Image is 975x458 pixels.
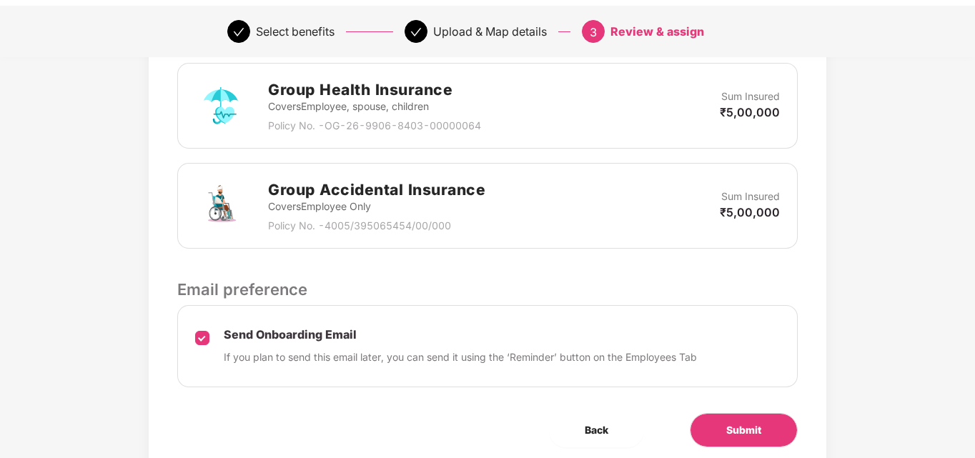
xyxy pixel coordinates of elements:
span: Back [585,422,608,438]
p: If you plan to send this email later, you can send it using the ‘Reminder’ button on the Employee... [224,349,697,365]
button: Submit [690,413,798,447]
div: Review & assign [610,20,704,43]
span: check [233,26,244,38]
p: Send Onboarding Email [224,327,697,342]
h2: Group Accidental Insurance [268,178,485,201]
span: 3 [590,25,597,39]
span: check [410,26,422,38]
p: Policy No. - 4005/395065454/00/000 [268,218,485,234]
p: Policy No. - OG-26-9906-8403-00000064 [268,118,481,134]
span: Submit [726,422,761,438]
img: svg+xml;base64,PHN2ZyB4bWxucz0iaHR0cDovL3d3dy53My5vcmcvMjAwMC9zdmciIHdpZHRoPSI3MiIgaGVpZ2h0PSI3Mi... [195,80,247,131]
div: Select benefits [256,20,335,43]
h2: Group Health Insurance [268,78,481,101]
p: Covers Employee, spouse, children [268,99,481,114]
p: ₹5,00,000 [720,204,780,220]
p: Sum Insured [721,189,780,204]
p: Email preference [177,277,797,302]
p: Covers Employee Only [268,199,485,214]
p: Sum Insured [721,89,780,104]
img: svg+xml;base64,PHN2ZyB4bWxucz0iaHR0cDovL3d3dy53My5vcmcvMjAwMC9zdmciIHdpZHRoPSI3MiIgaGVpZ2h0PSI3Mi... [195,180,247,232]
button: Back [549,413,644,447]
p: ₹5,00,000 [720,104,780,120]
div: Upload & Map details [433,20,547,43]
